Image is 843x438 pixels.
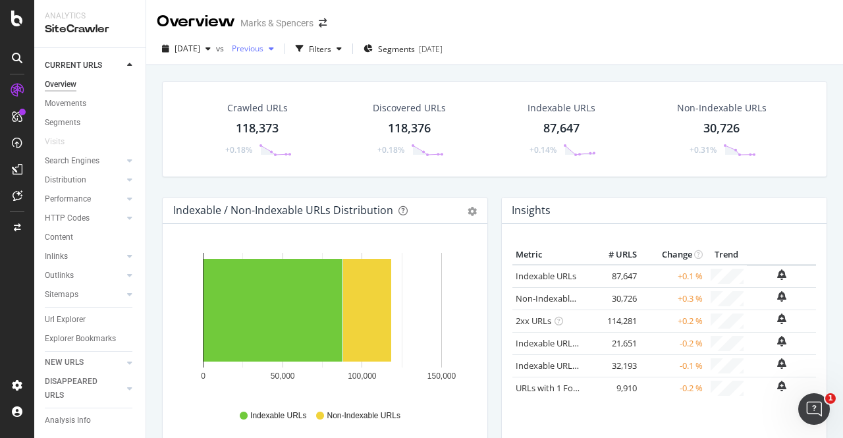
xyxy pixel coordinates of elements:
[587,287,640,310] td: 30,726
[640,265,706,288] td: +0.1 %
[587,310,640,332] td: 114,281
[777,269,786,280] div: bell-plus
[45,154,99,168] div: Search Engines
[516,315,551,327] a: 2xx URLs
[45,97,136,111] a: Movements
[798,393,830,425] iframe: Intercom live chat
[45,414,91,427] div: Analysis Info
[640,332,706,354] td: -0.2 %
[706,245,747,265] th: Trend
[45,269,74,283] div: Outlinks
[45,375,123,402] a: DISAPPEARED URLS
[45,135,78,149] a: Visits
[201,371,205,381] text: 0
[703,120,740,137] div: 30,726
[236,120,279,137] div: 118,373
[640,310,706,332] td: +0.2 %
[690,144,717,155] div: +0.31%
[45,288,123,302] a: Sitemaps
[640,354,706,377] td: -0.1 %
[45,59,123,72] a: CURRENT URLS
[528,101,595,115] div: Indexable URLs
[250,410,306,422] span: Indexable URLs
[587,354,640,377] td: 32,193
[45,173,123,187] a: Distribution
[640,245,706,265] th: Change
[157,11,235,33] div: Overview
[45,97,86,111] div: Movements
[45,231,136,244] a: Content
[227,38,279,59] button: Previous
[373,101,446,115] div: Discovered URLs
[516,382,612,394] a: URLs with 1 Follow Inlink
[516,360,659,371] a: Indexable URLs with Bad Description
[45,375,111,402] div: DISAPPEARED URLS
[227,101,288,115] div: Crawled URLs
[225,144,252,155] div: +0.18%
[45,135,65,149] div: Visits
[45,116,136,130] a: Segments
[358,38,448,59] button: Segments[DATE]
[348,371,377,381] text: 100,000
[216,43,227,54] span: vs
[240,16,313,30] div: Marks & Spencers
[543,120,580,137] div: 87,647
[587,377,640,399] td: 9,910
[45,414,136,427] a: Analysis Info
[45,78,136,92] a: Overview
[378,43,415,55] span: Segments
[45,250,68,263] div: Inlinks
[45,116,80,130] div: Segments
[157,38,216,59] button: [DATE]
[512,245,587,265] th: Metric
[271,371,295,381] text: 50,000
[173,245,472,398] svg: A chart.
[45,22,135,37] div: SiteCrawler
[327,410,400,422] span: Non-Indexable URLs
[45,356,84,370] div: NEW URLS
[587,332,640,354] td: 21,651
[777,336,786,346] div: bell-plus
[825,393,836,404] span: 1
[516,270,576,282] a: Indexable URLs
[777,358,786,369] div: bell-plus
[45,192,91,206] div: Performance
[640,377,706,399] td: -0.2 %
[468,207,477,216] div: gear
[777,291,786,302] div: bell-plus
[45,192,123,206] a: Performance
[175,43,200,54] span: 2025 Aug. 9th
[45,313,86,327] div: Url Explorer
[516,292,596,304] a: Non-Indexable URLs
[45,11,135,22] div: Analytics
[640,287,706,310] td: +0.3 %
[45,231,73,244] div: Content
[512,202,551,219] h4: Insights
[388,120,431,137] div: 118,376
[45,211,123,225] a: HTTP Codes
[777,381,786,391] div: bell-plus
[319,18,327,28] div: arrow-right-arrow-left
[587,265,640,288] td: 87,647
[530,144,557,155] div: +0.14%
[45,269,123,283] a: Outlinks
[777,314,786,324] div: bell-plus
[45,59,102,72] div: CURRENT URLS
[290,38,347,59] button: Filters
[45,78,76,92] div: Overview
[45,356,123,370] a: NEW URLS
[227,43,263,54] span: Previous
[45,332,116,346] div: Explorer Bookmarks
[45,211,90,225] div: HTTP Codes
[45,154,123,168] a: Search Engines
[173,204,393,217] div: Indexable / Non-Indexable URLs Distribution
[677,101,767,115] div: Non-Indexable URLs
[587,245,640,265] th: # URLS
[427,371,456,381] text: 150,000
[45,332,136,346] a: Explorer Bookmarks
[45,250,123,263] a: Inlinks
[516,337,626,349] a: Indexable URLs with Bad H1
[377,144,404,155] div: +0.18%
[419,43,443,55] div: [DATE]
